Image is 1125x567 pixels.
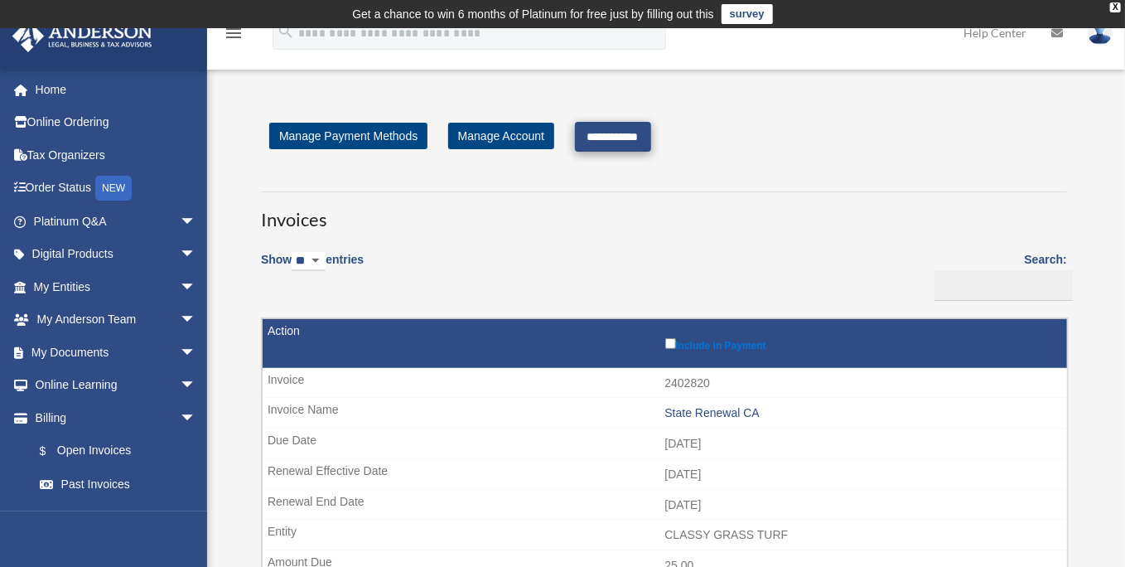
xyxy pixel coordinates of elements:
[665,335,1060,351] label: Include in Payment
[7,20,157,52] img: Anderson Advisors Platinum Portal
[263,459,1067,491] td: [DATE]
[224,29,244,43] a: menu
[12,172,221,206] a: Order StatusNEW
[929,250,1067,301] label: Search:
[12,205,221,238] a: Platinum Q&Aarrow_drop_down
[180,205,213,239] span: arrow_drop_down
[95,176,132,201] div: NEW
[292,252,326,271] select: Showentries
[12,336,221,369] a: My Documentsarrow_drop_down
[263,490,1067,521] td: [DATE]
[180,270,213,304] span: arrow_drop_down
[261,250,364,288] label: Show entries
[665,338,676,349] input: Include in Payment
[180,238,213,272] span: arrow_drop_down
[1110,2,1121,12] div: close
[722,4,773,24] a: survey
[448,123,554,149] a: Manage Account
[180,401,213,435] span: arrow_drop_down
[180,303,213,337] span: arrow_drop_down
[277,22,295,41] i: search
[934,270,1073,302] input: Search:
[12,238,221,271] a: Digital Productsarrow_drop_down
[352,4,714,24] div: Get a chance to win 6 months of Platinum for free just by filling out this
[12,369,221,402] a: Online Learningarrow_drop_down
[12,73,221,106] a: Home
[23,501,213,534] a: Manage Payments
[12,138,221,172] a: Tax Organizers
[224,23,244,43] i: menu
[23,468,213,501] a: Past Invoices
[12,303,221,337] a: My Anderson Teamarrow_drop_down
[269,123,427,149] a: Manage Payment Methods
[12,106,221,139] a: Online Ordering
[261,191,1067,233] h3: Invoices
[665,406,1060,420] div: State Renewal CA
[49,441,57,462] span: $
[180,336,213,370] span: arrow_drop_down
[12,270,221,303] a: My Entitiesarrow_drop_down
[263,520,1067,551] td: CLASSY GRASS TURF
[263,429,1067,460] td: [DATE]
[1088,21,1113,45] img: User Pic
[263,368,1067,400] td: 2402820
[23,434,205,468] a: $Open Invoices
[180,369,213,403] span: arrow_drop_down
[12,401,213,434] a: Billingarrow_drop_down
